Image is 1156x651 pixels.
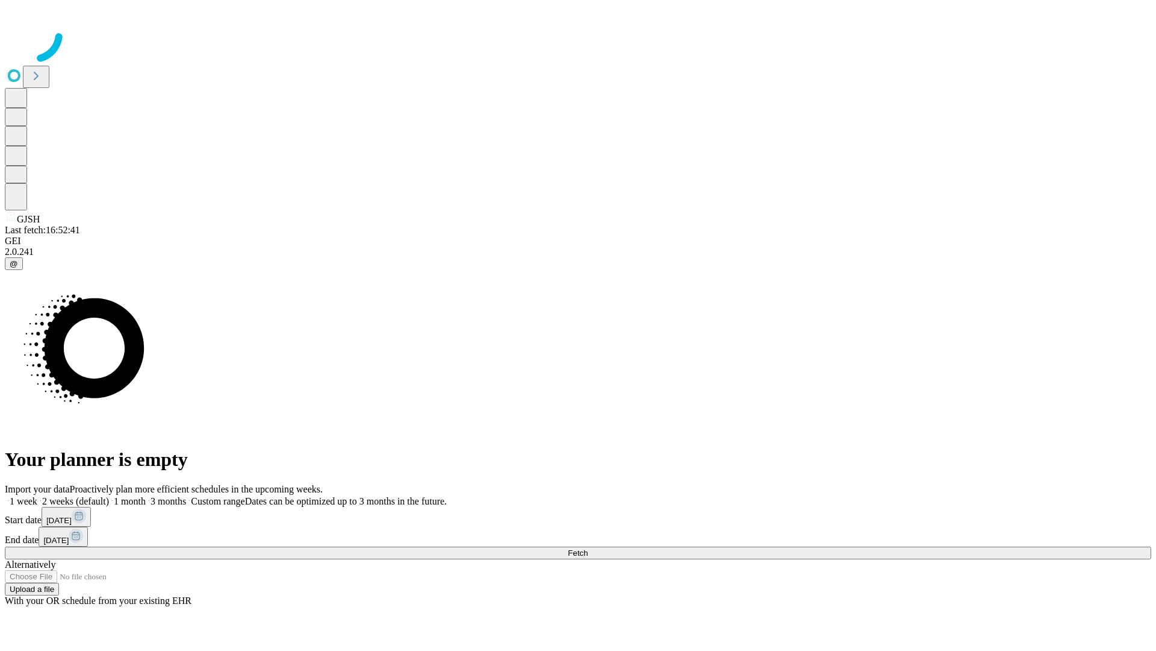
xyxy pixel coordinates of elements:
[151,496,186,506] span: 3 months
[5,559,55,570] span: Alternatively
[114,496,146,506] span: 1 month
[10,259,18,268] span: @
[5,507,1151,527] div: Start date
[46,516,72,525] span: [DATE]
[191,496,244,506] span: Custom range
[5,583,59,596] button: Upload a file
[5,257,23,270] button: @
[568,549,588,558] span: Fetch
[43,536,69,545] span: [DATE]
[39,527,88,547] button: [DATE]
[42,496,109,506] span: 2 weeks (default)
[245,496,447,506] span: Dates can be optimized up to 3 months in the future.
[5,236,1151,247] div: GEI
[5,247,1151,257] div: 2.0.241
[5,596,191,606] span: With your OR schedule from your existing EHR
[17,214,40,224] span: GJSH
[5,225,80,235] span: Last fetch: 16:52:41
[5,484,70,494] span: Import your data
[70,484,323,494] span: Proactively plan more efficient schedules in the upcoming weeks.
[5,547,1151,559] button: Fetch
[5,527,1151,547] div: End date
[42,507,91,527] button: [DATE]
[10,496,37,506] span: 1 week
[5,448,1151,471] h1: Your planner is empty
